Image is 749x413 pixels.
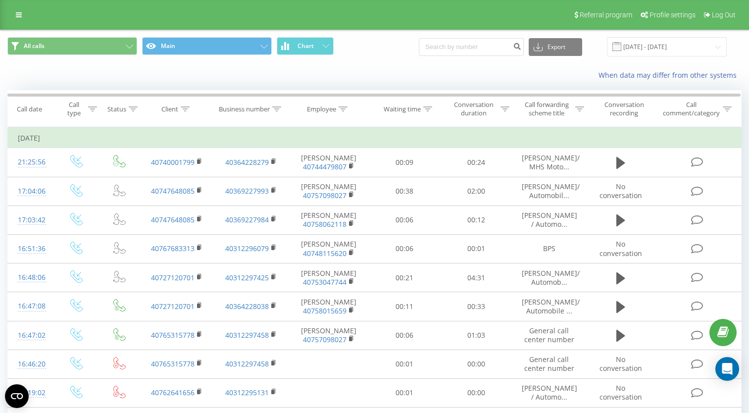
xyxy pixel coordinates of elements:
[142,37,272,55] button: Main
[151,388,195,397] a: 40762641656
[17,105,42,113] div: Call date
[151,157,195,167] a: 40740001799
[440,350,512,378] td: 00:00
[18,182,44,201] div: 17:04:06
[18,326,44,345] div: 16:47:02
[522,268,580,287] span: [PERSON_NAME]/ Automob...
[512,234,586,263] td: BPS
[225,273,269,282] a: 40312297425
[151,359,195,368] a: 40765315778
[225,359,269,368] a: 40312297458
[303,249,347,258] a: 40748115620
[289,292,369,321] td: [PERSON_NAME]
[5,384,29,408] button: Open CMP widget
[649,11,696,19] span: Profile settings
[8,128,742,148] td: [DATE]
[18,210,44,230] div: 17:03:42
[225,215,269,224] a: 40369227984
[18,297,44,316] div: 16:47:08
[151,330,195,340] a: 40765315778
[715,357,739,381] div: Open Intercom Messenger
[369,378,441,407] td: 00:01
[712,11,736,19] span: Log Out
[225,244,269,253] a: 40312296079
[440,206,512,234] td: 00:12
[522,210,577,229] span: [PERSON_NAME] / Automo...
[369,148,441,177] td: 00:09
[522,182,580,200] span: [PERSON_NAME]/ Automobil...
[18,383,44,403] div: 16:19:02
[303,191,347,200] a: 40757098027
[225,388,269,397] a: 40312295131
[18,239,44,258] div: 16:51:36
[521,101,573,117] div: Call forwarding scheme title
[599,383,642,402] span: No conversation
[151,244,195,253] a: 40767683313
[303,219,347,229] a: 40758062118
[419,38,524,56] input: Search by number
[289,234,369,263] td: [PERSON_NAME]
[107,105,126,113] div: Status
[440,321,512,350] td: 01:03
[303,277,347,287] a: 40753047744
[151,273,195,282] a: 40727120701
[277,37,334,55] button: Chart
[369,263,441,292] td: 00:21
[440,234,512,263] td: 00:01
[512,350,586,378] td: General call center number
[18,355,44,374] div: 16:46:20
[161,105,178,113] div: Client
[7,37,137,55] button: All calls
[18,268,44,287] div: 16:48:06
[225,186,269,196] a: 40369227993
[289,263,369,292] td: [PERSON_NAME]
[369,234,441,263] td: 00:06
[225,302,269,311] a: 40364228038
[522,297,580,315] span: [PERSON_NAME]/ Automobile ...
[289,148,369,177] td: [PERSON_NAME]
[289,321,369,350] td: [PERSON_NAME]
[18,153,44,172] div: 21:25:56
[599,182,642,200] span: No conversation
[369,206,441,234] td: 00:06
[512,321,586,350] td: General call center number
[289,177,369,206] td: [PERSON_NAME]
[440,292,512,321] td: 00:33
[599,239,642,258] span: No conversation
[219,105,270,113] div: Business number
[662,101,720,117] div: Call comment/category
[225,157,269,167] a: 40364228279
[24,42,45,50] span: All calls
[303,306,347,315] a: 40758015659
[440,378,512,407] td: 00:00
[307,105,336,113] div: Employee
[599,70,742,80] a: When data may differ from other systems
[369,350,441,378] td: 00:01
[298,43,314,50] span: Chart
[369,177,441,206] td: 00:38
[440,177,512,206] td: 02:00
[384,105,421,113] div: Waiting time
[151,302,195,311] a: 40727120701
[303,335,347,344] a: 40757098027
[596,101,653,117] div: Conversation recording
[522,153,580,171] span: [PERSON_NAME]/ MHS Moto...
[303,162,347,171] a: 40744479807
[151,215,195,224] a: 40747648085
[580,11,632,19] span: Referral program
[225,330,269,340] a: 40312297458
[440,148,512,177] td: 00:24
[151,186,195,196] a: 40747648085
[449,101,498,117] div: Conversation duration
[289,206,369,234] td: [PERSON_NAME]
[529,38,582,56] button: Export
[522,383,577,402] span: [PERSON_NAME] / Automo...
[440,263,512,292] td: 04:31
[599,355,642,373] span: No conversation
[369,321,441,350] td: 00:06
[62,101,86,117] div: Call type
[369,292,441,321] td: 00:11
